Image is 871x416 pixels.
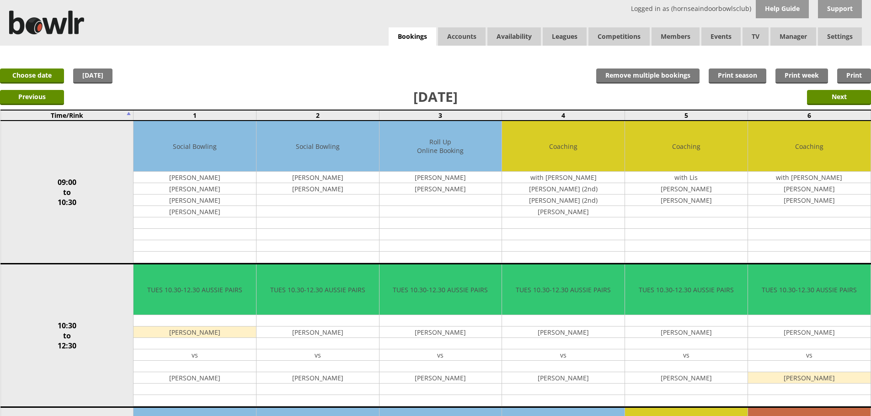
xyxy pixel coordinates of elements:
[379,326,502,338] td: [PERSON_NAME]
[807,90,871,105] input: Next
[748,264,871,315] td: TUES 10.30-12.30 AUSSIE PAIRS
[379,349,502,361] td: vs
[625,264,748,315] td: TUES 10.30-12.30 AUSSIE PAIRS
[709,68,766,84] a: Print season
[588,27,650,46] a: Competitions
[0,264,134,407] td: 10:30 to 12:30
[487,27,541,46] a: Availability
[625,183,748,195] td: [PERSON_NAME]
[134,326,256,338] td: [PERSON_NAME]
[743,27,769,46] span: TV
[596,68,700,84] input: Remove multiple bookings
[0,121,134,264] td: 09:00 to 10:30
[379,264,502,315] td: TUES 10.30-12.30 AUSSIE PAIRS
[837,68,871,84] a: Print
[625,349,748,361] td: vs
[748,172,871,183] td: with [PERSON_NAME]
[748,195,871,206] td: [PERSON_NAME]
[256,372,379,384] td: [PERSON_NAME]
[134,372,256,384] td: [PERSON_NAME]
[502,195,625,206] td: [PERSON_NAME] (2nd)
[502,206,625,217] td: [PERSON_NAME]
[748,372,871,384] td: [PERSON_NAME]
[134,110,256,121] td: 1
[379,172,502,183] td: [PERSON_NAME]
[438,27,486,46] span: Accounts
[625,326,748,338] td: [PERSON_NAME]
[625,195,748,206] td: [PERSON_NAME]
[256,172,379,183] td: [PERSON_NAME]
[0,110,134,121] td: Time/Rink
[256,110,379,121] td: 2
[502,372,625,384] td: [PERSON_NAME]
[502,349,625,361] td: vs
[502,326,625,338] td: [PERSON_NAME]
[73,68,112,84] a: [DATE]
[256,264,379,315] td: TUES 10.30-12.30 AUSSIE PAIRS
[502,121,625,172] td: Coaching
[502,183,625,195] td: [PERSON_NAME] (2nd)
[256,349,379,361] td: vs
[502,172,625,183] td: with [PERSON_NAME]
[748,121,871,172] td: Coaching
[748,183,871,195] td: [PERSON_NAME]
[379,121,502,172] td: Roll Up Online Booking
[502,264,625,315] td: TUES 10.30-12.30 AUSSIE PAIRS
[625,372,748,384] td: [PERSON_NAME]
[379,110,502,121] td: 3
[134,183,256,195] td: [PERSON_NAME]
[818,27,862,46] span: Settings
[748,326,871,338] td: [PERSON_NAME]
[748,349,871,361] td: vs
[134,206,256,217] td: [PERSON_NAME]
[775,68,828,84] a: Print week
[652,27,700,46] span: Members
[134,195,256,206] td: [PERSON_NAME]
[379,372,502,384] td: [PERSON_NAME]
[256,326,379,338] td: [PERSON_NAME]
[256,121,379,172] td: Social Bowling
[134,264,256,315] td: TUES 10.30-12.30 AUSSIE PAIRS
[134,172,256,183] td: [PERSON_NAME]
[701,27,741,46] a: Events
[379,183,502,195] td: [PERSON_NAME]
[748,110,871,121] td: 6
[134,349,256,361] td: vs
[625,121,748,172] td: Coaching
[256,183,379,195] td: [PERSON_NAME]
[625,172,748,183] td: with Lis
[502,110,625,121] td: 4
[134,121,256,172] td: Social Bowling
[625,110,748,121] td: 5
[389,27,436,46] a: Bookings
[543,27,587,46] a: Leagues
[770,27,816,46] span: Manager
